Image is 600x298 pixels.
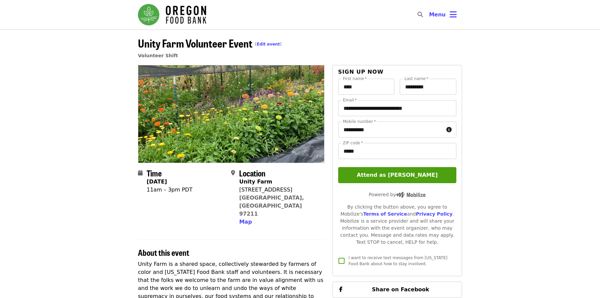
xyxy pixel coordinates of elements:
[231,170,235,176] i: map-marker-alt icon
[338,204,456,246] div: By clicking the button above, you agree to Mobilize's and . Mobilize is a service provider and wi...
[239,218,252,226] button: Map
[400,79,456,95] input: Last name
[416,211,453,217] a: Privacy Policy
[257,42,280,47] a: Edit event
[138,65,324,162] img: Unity Farm Volunteer Event organized by Oregon Food Bank
[239,167,266,179] span: Location
[343,141,363,145] label: ZIP code
[429,11,446,18] span: Menu
[343,77,367,81] label: First name
[138,53,178,58] a: Volunteer Shift
[404,77,428,81] label: Last name
[369,192,426,197] span: Powered by
[138,170,143,176] i: calendar icon
[372,286,429,293] span: Share on Facebook
[239,186,319,194] div: [STREET_ADDRESS]
[255,42,282,47] span: [ ]
[239,178,272,185] strong: Unity Farm
[396,192,426,198] img: Powered by Mobilize
[424,7,462,23] button: Toggle account menu
[147,178,167,185] strong: [DATE]
[338,167,456,183] button: Attend as [PERSON_NAME]
[338,122,444,138] input: Mobile number
[418,11,423,18] i: search icon
[138,35,282,51] span: Unity Farm Volunteer Event
[332,282,462,298] button: Share on Facebook
[427,7,432,23] input: Search
[338,69,384,75] span: Sign up now
[138,246,189,258] span: About this event
[338,79,395,95] input: First name
[349,255,447,266] span: I want to receive text messages from [US_STATE] Food Bank about how to stay involved.
[147,186,193,194] div: 11am – 3pm PDT
[138,4,206,25] img: Oregon Food Bank - Home
[343,98,357,102] label: Email
[147,167,162,179] span: Time
[343,120,376,124] label: Mobile number
[338,100,456,116] input: Email
[446,127,452,133] i: circle-info icon
[239,219,252,225] span: Map
[239,195,304,217] a: [GEOGRAPHIC_DATA], [GEOGRAPHIC_DATA] 97211
[363,211,407,217] a: Terms of Service
[450,10,457,19] i: bars icon
[338,143,456,159] input: ZIP code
